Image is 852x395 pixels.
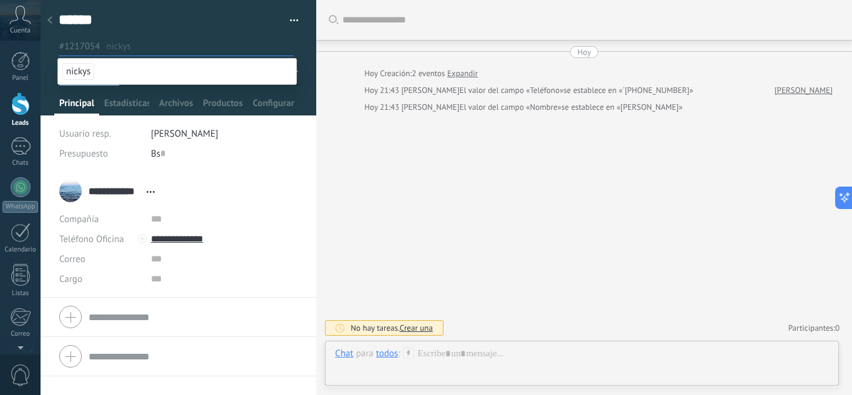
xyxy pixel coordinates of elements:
[364,84,401,97] div: Hoy 21:43
[788,323,840,333] a: Participantes:0
[460,101,561,114] span: El valor del campo «Nombre»
[59,229,124,249] button: Teléfono Oficina
[59,275,82,284] span: Cargo
[10,27,31,35] span: Cuenta
[62,63,94,80] span: nickys
[376,348,398,359] div: todos
[2,201,38,213] div: WhatsApp
[151,128,218,140] span: [PERSON_NAME]
[563,84,693,97] span: se establece en «´[PHONE_NUMBER]»
[59,233,124,245] span: Teléfono Oficina
[2,246,39,254] div: Calendario
[104,97,149,115] span: Estadísticas
[59,249,85,269] button: Correo
[400,323,433,333] span: Crear una
[59,124,142,144] div: Usuario resp.
[364,67,478,80] div: Creación:
[59,41,100,52] span: #1217054
[398,348,400,360] span: :
[59,97,94,115] span: Principal
[203,97,243,115] span: Productos
[253,97,294,115] span: Configurar
[356,348,374,360] span: para
[835,323,840,333] span: 0
[2,159,39,167] div: Chats
[151,144,298,163] div: Bs
[401,102,459,112] span: Camila Cartagena Siles
[59,128,111,140] span: Usuario resp.
[351,323,433,333] div: No hay tareas.
[2,330,39,338] div: Correo
[364,67,380,80] div: Hoy
[2,74,39,82] div: Panel
[561,101,682,114] span: se establece en «[PERSON_NAME]»
[401,85,459,95] span: Camila Cartagena Siles
[59,209,142,229] div: Compañía
[447,67,478,80] a: Expandir
[364,101,401,114] div: Hoy 21:43
[2,119,39,127] div: Leads
[59,144,142,163] div: Presupuesto
[578,46,591,58] div: Hoy
[412,67,445,80] span: 2 eventos
[59,148,108,160] span: Presupuesto
[460,84,564,97] span: El valor del campo «Teléfono»
[59,253,85,265] span: Correo
[159,97,193,115] span: Archivos
[2,290,39,298] div: Listas
[775,84,833,97] a: [PERSON_NAME]
[59,269,142,289] div: Cargo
